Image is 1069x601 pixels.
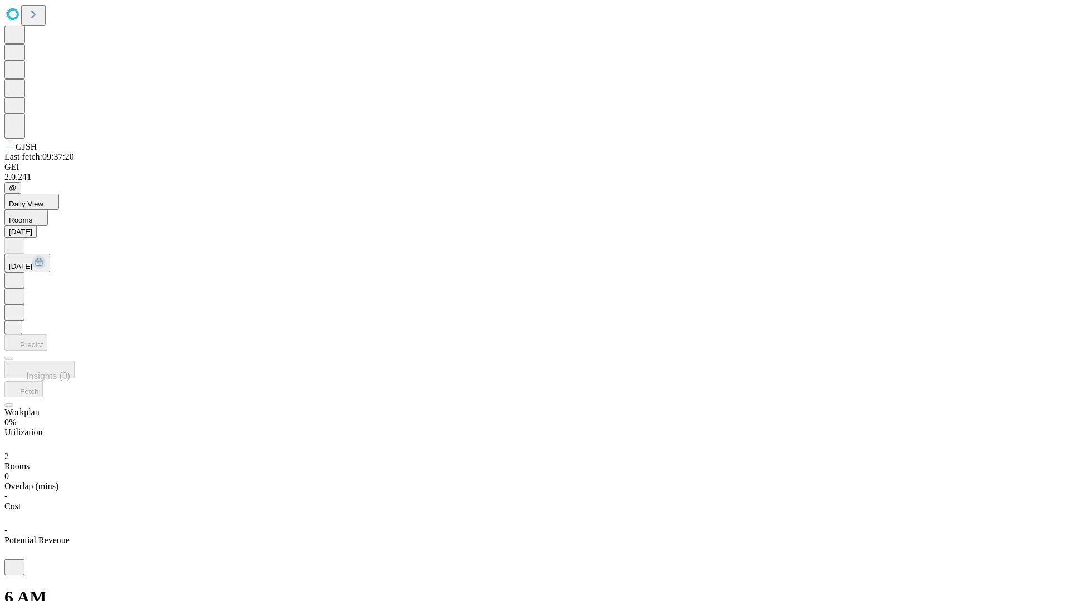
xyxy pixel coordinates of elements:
span: Insights (0) [26,371,70,381]
span: GJSH [16,142,37,151]
button: [DATE] [4,254,50,272]
span: Overlap (mins) [4,481,58,491]
span: Rooms [4,461,30,471]
span: Daily View [9,200,43,208]
button: Rooms [4,210,48,226]
button: @ [4,182,21,194]
button: [DATE] [4,226,37,238]
span: Utilization [4,427,42,437]
span: - [4,525,7,535]
span: [DATE] [9,262,32,270]
span: @ [9,184,17,192]
span: - [4,491,7,501]
span: Rooms [9,216,32,224]
button: Predict [4,334,47,351]
span: 0% [4,417,16,427]
button: Daily View [4,194,59,210]
span: Potential Revenue [4,535,70,545]
div: 2.0.241 [4,172,1065,182]
button: Insights (0) [4,361,75,378]
span: 0 [4,471,9,481]
span: Workplan [4,407,40,417]
span: Cost [4,501,21,511]
button: Fetch [4,381,43,397]
span: Last fetch: 09:37:20 [4,152,74,161]
span: 2 [4,451,9,461]
div: GEI [4,162,1065,172]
